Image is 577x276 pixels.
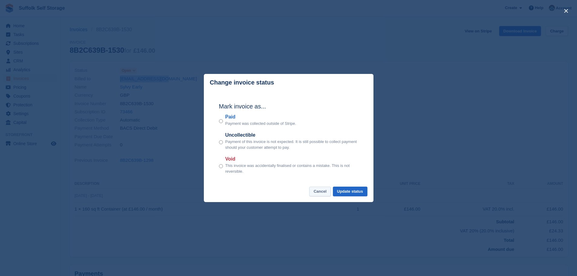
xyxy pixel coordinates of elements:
button: Cancel [309,187,331,197]
label: Void [225,155,358,163]
p: Payment of this invoice is not expected. It is still possible to collect payment should your cust... [225,139,358,151]
button: close [561,6,571,16]
p: Payment was collected outside of Stripe. [225,121,296,127]
p: Change invoice status [210,79,274,86]
h2: Mark invoice as... [219,102,358,111]
label: Paid [225,113,296,121]
label: Uncollectible [225,131,358,139]
p: This invoice was accidentally finalised or contains a mistake. This is not reversible. [225,163,358,175]
button: Update status [333,187,367,197]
